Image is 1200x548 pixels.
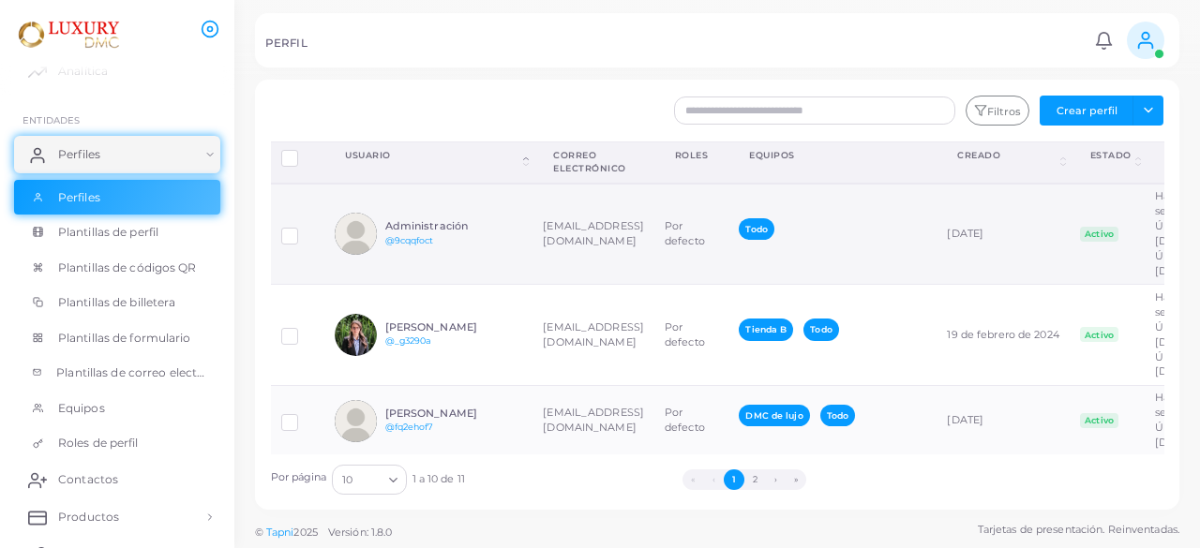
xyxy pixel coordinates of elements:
[543,320,644,348] font: [EMAIL_ADDRESS][DOMAIN_NAME]
[1085,330,1114,340] font: Activo
[56,365,234,379] font: Plantillas de correo electrónico
[345,150,391,160] font: Usuario
[947,413,983,426] font: [DATE]
[665,219,705,247] font: Por defecto
[271,470,327,483] font: Por página
[14,136,220,173] a: Perfiles
[412,472,465,485] font: 1 a 10 de 11
[675,150,709,160] font: Roles
[335,213,377,255] img: avatar
[732,474,736,484] font: 1
[543,406,644,434] font: [EMAIL_ADDRESS][DOMAIN_NAME]
[765,469,786,490] button: Go to next page
[966,96,1029,126] button: Filtros
[744,469,765,490] button: Go to page 2
[745,410,802,421] font: DMC de lujo
[255,526,263,539] font: ©
[724,469,744,490] button: Ir a la página 1
[665,320,705,348] font: Por defecto
[265,37,307,50] font: PERFIL
[271,141,325,184] th: Selección de filas
[14,250,220,286] a: Plantillas de códigos QR
[385,235,434,245] a: @9cqqfoct
[947,328,1058,341] font: 19 de febrero de 2024
[14,215,220,250] a: Plantillas de perfil
[745,224,767,234] font: Todo
[58,331,191,345] font: Plantillas de formulario
[17,18,121,52] img: logo
[22,114,80,126] font: ENTIDADES
[14,461,220,498] a: Contactos
[14,285,220,320] a: Plantillas de billetera
[266,526,294,539] a: Tapni
[58,295,176,309] font: Plantillas de billetera
[332,465,407,495] div: Buscar opción
[1090,150,1132,160] font: Estado
[328,526,393,539] font: Versión: 1.8.0
[14,355,220,391] a: Plantillas de correo electrónico
[385,320,477,333] font: [PERSON_NAME]
[543,219,644,247] font: [EMAIL_ADDRESS][DOMAIN_NAME]
[749,150,795,160] font: Equipos
[385,219,469,232] font: Administración
[14,52,220,90] a: Analítica
[827,410,848,421] font: Todo
[1085,415,1114,425] font: Activo
[58,260,197,274] font: Plantillas de códigos QR
[978,523,1179,536] font: Tarjetas de presentación. Reinventadas.
[14,498,220,536] a: Productos
[335,314,377,356] img: avatar
[14,391,220,426] a: Equipos
[665,406,705,434] font: Por defecto
[745,324,787,334] font: Tienda B
[354,469,382,490] input: Buscar opción
[987,105,1021,118] font: Filtros
[385,407,477,420] font: [PERSON_NAME]
[14,425,220,461] a: Roles de perfil
[786,469,806,490] button: Go to last page
[385,422,434,432] a: @fq2ehof7
[58,64,108,78] font: Analítica
[58,190,100,204] font: Perfiles
[957,150,1000,160] font: Creado
[385,335,432,346] a: @_g3290a
[14,180,220,215] a: Perfiles
[58,436,139,450] font: Roles de perfil
[293,526,317,539] font: 2025
[1085,229,1114,239] font: Activo
[810,324,832,334] font: Todo
[1057,104,1117,117] font: Crear perfil
[342,473,352,486] font: 10
[553,150,626,173] font: Correo electrónico
[14,320,220,356] a: Plantillas de formulario
[58,401,105,415] font: Equipos
[58,472,118,486] font: Contactos
[335,400,377,442] img: avatar
[465,469,1024,490] ul: Paginación
[58,225,158,239] font: Plantillas de perfil
[58,147,100,161] font: Perfiles
[1040,96,1133,126] button: Crear perfil
[58,510,119,524] font: Productos
[947,227,983,240] font: [DATE]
